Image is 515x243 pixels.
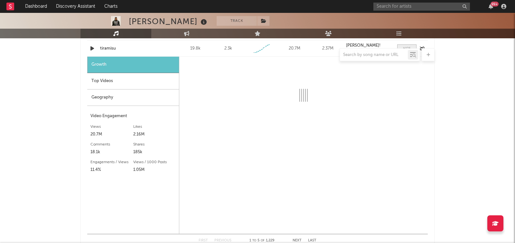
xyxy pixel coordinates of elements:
input: Search for artists [373,3,470,11]
button: Track [217,16,257,26]
div: 2.16M [133,131,176,138]
button: Previous [214,239,231,242]
div: Shares [133,141,176,148]
div: Growth [87,57,179,73]
span: to [252,239,256,242]
div: Video Engagement [90,112,176,120]
a: [PERSON_NAME]! [346,43,391,48]
div: Views [90,123,133,131]
div: Views / 1000 Posts [133,158,176,166]
div: Engagements / Views [90,158,133,166]
div: Top Videos [87,73,179,89]
div: 20.7M [280,45,310,52]
div: Likes [133,123,176,131]
button: 99+ [489,4,493,9]
input: Search by song name or URL [340,52,408,58]
div: 99 + [491,2,499,6]
a: tiramisu [100,45,167,52]
div: 11.4% [90,166,133,174]
div: 185k [133,148,176,156]
span: of [261,239,265,242]
div: Comments [90,141,133,148]
div: 2.3k [224,45,232,52]
div: 19.8k [180,45,210,52]
button: First [199,239,208,242]
div: Geography [87,89,179,106]
strong: [PERSON_NAME]! [346,43,380,48]
div: 20.7M [90,131,133,138]
div: [PERSON_NAME] [129,16,209,27]
div: 18.1k [90,148,133,156]
button: Next [293,239,302,242]
div: 1.05M [133,166,176,174]
button: Last [308,239,316,242]
div: 2.37M [313,45,343,52]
